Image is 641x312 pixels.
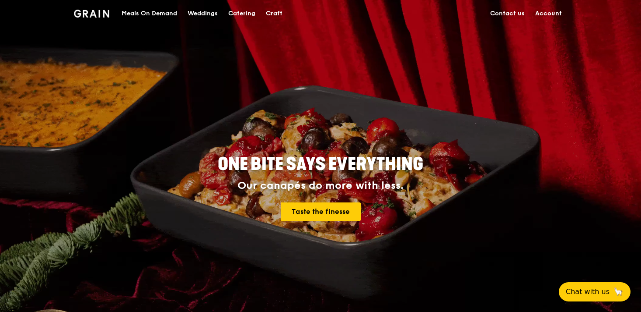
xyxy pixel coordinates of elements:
[613,287,624,297] span: 🦙
[122,0,177,27] div: Meals On Demand
[188,0,218,27] div: Weddings
[261,0,288,27] a: Craft
[281,202,361,221] a: Taste the finesse
[266,0,282,27] div: Craft
[485,0,530,27] a: Contact us
[530,0,567,27] a: Account
[74,10,109,18] img: Grain
[163,180,478,192] div: Our canapés do more with less.
[223,0,261,27] a: Catering
[559,282,631,301] button: Chat with us🦙
[566,287,610,297] span: Chat with us
[228,0,255,27] div: Catering
[182,0,223,27] a: Weddings
[218,154,423,175] span: ONE BITE SAYS EVERYTHING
